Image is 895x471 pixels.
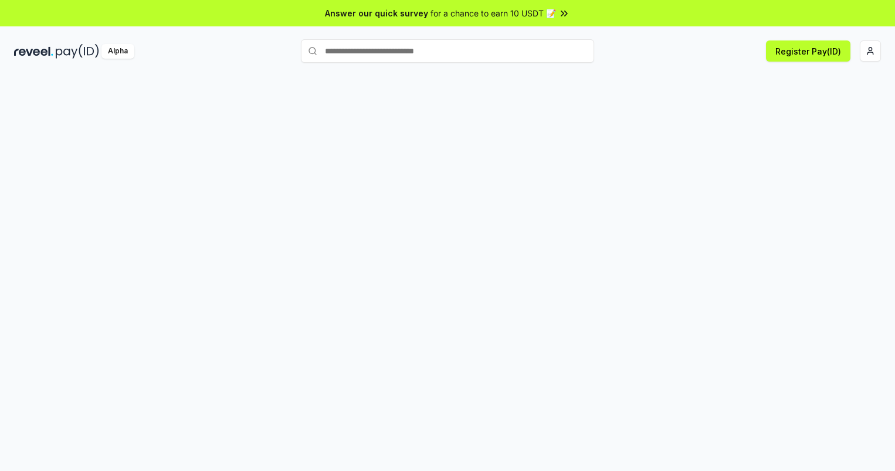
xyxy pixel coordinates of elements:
[14,44,53,59] img: reveel_dark
[766,40,850,62] button: Register Pay(ID)
[325,7,428,19] span: Answer our quick survey
[101,44,134,59] div: Alpha
[430,7,556,19] span: for a chance to earn 10 USDT 📝
[56,44,99,59] img: pay_id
